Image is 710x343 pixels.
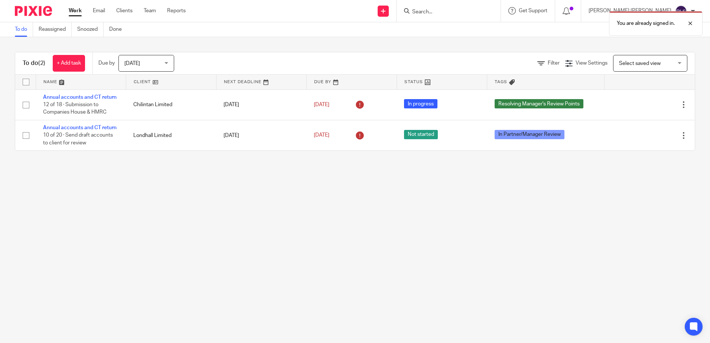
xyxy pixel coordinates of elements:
a: + Add task [53,55,85,72]
a: Work [69,7,82,14]
h1: To do [23,59,45,67]
span: 12 of 18 · Submission to Companies House & HMRC [43,102,107,115]
img: Pixie [15,6,52,16]
a: Annual accounts and CT return [43,95,117,100]
span: Filter [548,61,560,66]
a: Done [109,22,127,37]
span: Select saved view [619,61,661,66]
img: svg%3E [675,5,687,17]
span: [DATE] [124,61,140,66]
span: In progress [404,99,437,108]
a: Annual accounts and CT return [43,125,117,130]
p: You are already signed in. [617,20,675,27]
td: Londhall Limited [126,120,216,150]
a: Reassigned [39,22,72,37]
span: 10 of 20 · Send draft accounts to client for review [43,133,113,146]
a: Email [93,7,105,14]
span: View Settings [576,61,608,66]
span: (2) [38,60,45,66]
td: [DATE] [216,120,306,150]
span: Not started [404,130,438,139]
a: Reports [167,7,186,14]
span: [DATE] [314,102,329,107]
span: [DATE] [314,133,329,138]
span: Tags [495,80,507,84]
p: Due by [98,59,115,67]
td: [DATE] [216,89,306,120]
span: Resolving Manager's Review Points [495,99,583,108]
a: Team [144,7,156,14]
a: To do [15,22,33,37]
a: Snoozed [77,22,104,37]
span: In Partner/Manager Review [495,130,564,139]
td: Chilintan Limited [126,89,216,120]
a: Clients [116,7,133,14]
